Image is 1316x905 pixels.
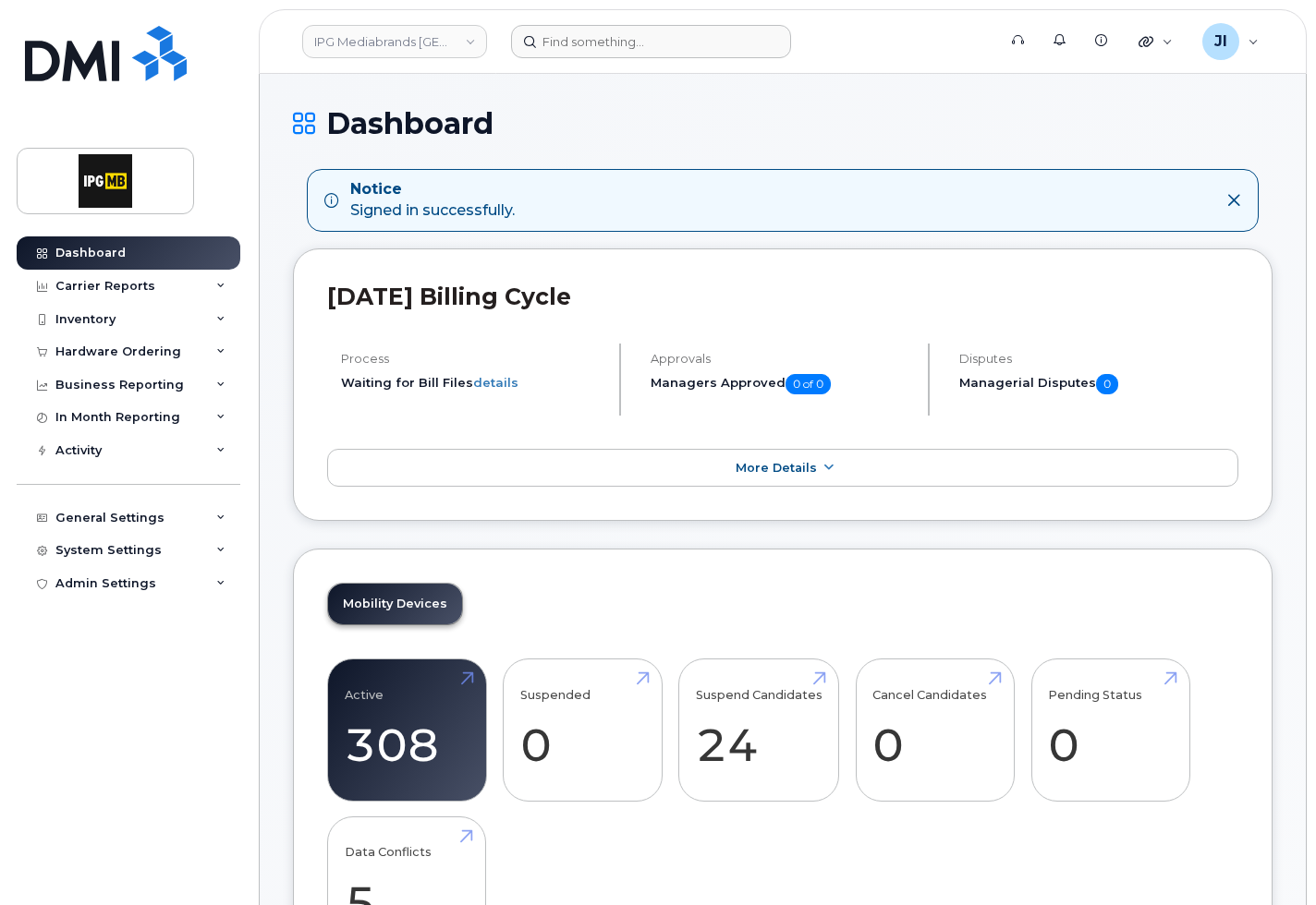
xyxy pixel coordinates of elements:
[651,352,913,366] h4: Approvals
[651,374,913,394] h5: Managers Approved
[736,461,817,475] span: More Details
[959,374,1238,394] h5: Managerial Disputes
[327,283,1238,310] h2: [DATE] Billing Cycle
[1096,374,1118,394] span: 0
[696,670,822,791] a: Suspend Candidates 24
[341,352,603,366] h4: Process
[520,670,645,791] a: Suspended 0
[345,670,469,791] a: Active 308
[959,352,1238,366] h4: Disputes
[872,670,997,791] a: Cancel Candidates 0
[473,375,518,390] a: details
[350,179,515,222] div: Signed in successfully.
[341,374,603,392] li: Waiting for Bill Files
[293,107,1273,139] h1: Dashboard
[350,179,515,200] strong: Notice
[786,374,831,394] span: 0 of 0
[1048,670,1173,791] a: Pending Status 0
[328,584,462,624] a: Mobility Devices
